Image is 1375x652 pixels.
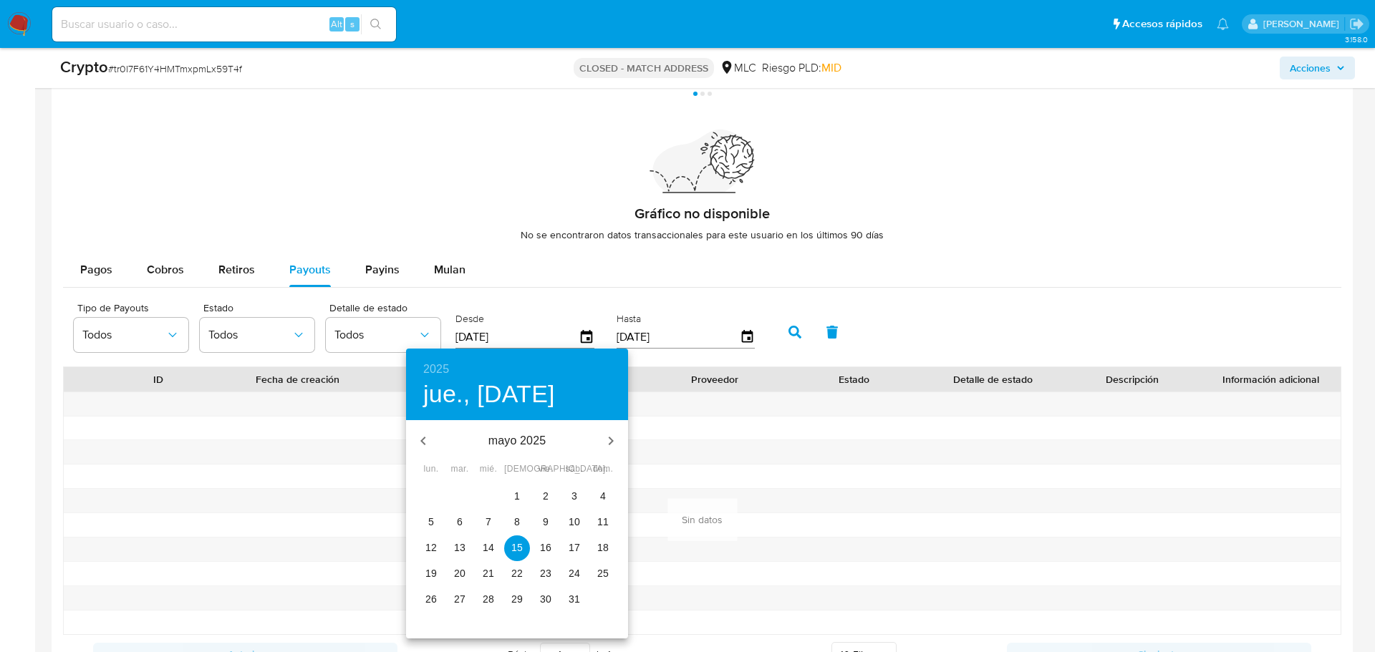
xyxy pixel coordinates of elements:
[425,540,437,555] p: 12
[597,515,609,529] p: 11
[423,359,449,379] button: 2025
[511,592,523,606] p: 29
[454,592,465,606] p: 27
[511,540,523,555] p: 15
[543,489,549,503] p: 2
[569,566,580,580] p: 24
[418,587,444,613] button: 26
[476,587,501,613] button: 28
[476,462,501,477] span: mié.
[447,535,473,561] button: 13
[504,561,530,587] button: 22
[597,566,609,580] p: 25
[504,510,530,535] button: 8
[504,587,530,613] button: 29
[561,561,587,587] button: 24
[590,484,616,510] button: 4
[476,510,501,535] button: 7
[540,592,551,606] p: 30
[514,489,520,503] p: 1
[533,484,559,510] button: 2
[454,566,465,580] p: 20
[476,561,501,587] button: 21
[540,566,551,580] p: 23
[454,540,465,555] p: 13
[569,515,580,529] p: 10
[486,515,491,529] p: 7
[428,515,434,529] p: 5
[561,587,587,613] button: 31
[418,462,444,477] span: lun.
[483,540,494,555] p: 14
[447,510,473,535] button: 6
[440,432,594,449] p: mayo 2025
[571,489,577,503] p: 3
[418,535,444,561] button: 12
[590,462,616,477] span: dom.
[590,510,616,535] button: 11
[569,540,580,555] p: 17
[423,379,555,409] button: jue., [DATE]
[561,510,587,535] button: 10
[533,510,559,535] button: 9
[457,515,463,529] p: 6
[600,489,606,503] p: 4
[514,515,520,529] p: 8
[504,462,530,477] span: [DEMOGRAPHIC_DATA].
[476,535,501,561] button: 14
[540,540,551,555] p: 16
[533,561,559,587] button: 23
[543,515,549,529] p: 9
[590,535,616,561] button: 18
[561,484,587,510] button: 3
[511,566,523,580] p: 22
[447,462,473,477] span: mar.
[447,561,473,587] button: 20
[569,592,580,606] p: 31
[483,592,494,606] p: 28
[561,462,587,477] span: sáb.
[425,566,437,580] p: 19
[533,587,559,613] button: 30
[504,484,530,510] button: 1
[561,535,587,561] button: 17
[447,587,473,613] button: 27
[425,592,437,606] p: 26
[533,462,559,477] span: vie.
[483,566,494,580] p: 21
[418,510,444,535] button: 5
[533,535,559,561] button: 16
[504,535,530,561] button: 15
[418,561,444,587] button: 19
[597,540,609,555] p: 18
[590,561,616,587] button: 25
